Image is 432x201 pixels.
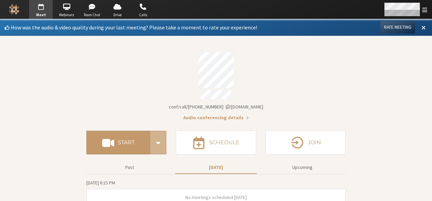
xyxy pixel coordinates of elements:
[176,131,256,154] button: Schedule
[131,12,155,18] span: Calls
[55,12,78,18] span: Webinars
[118,140,135,145] h4: Start
[175,161,257,173] button: [DATE]
[29,12,53,18] span: Meet
[266,131,346,154] button: Join
[80,12,104,18] span: Team Chat
[11,24,257,31] span: How was the audio & video quality during your last meeting? Please take a moment to rate your exp...
[262,161,343,173] button: Upcoming
[209,140,240,145] h4: Schedule
[89,161,170,173] button: Past
[106,12,129,18] span: Drive
[169,104,263,110] span: Copy my meeting room link
[86,180,115,186] span: [DATE] 6:15 PM
[9,4,19,15] img: Iotum
[380,21,415,33] button: Rate Meeting
[169,103,263,110] button: Copy my meeting room linkCopy my meeting room link
[308,140,321,145] h4: Join
[185,194,247,200] span: No meetings scheduled [DATE]
[150,131,166,154] div: Start conference options
[86,131,150,154] button: Start
[183,114,249,121] button: Audio conferencing details
[86,48,346,121] section: Account details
